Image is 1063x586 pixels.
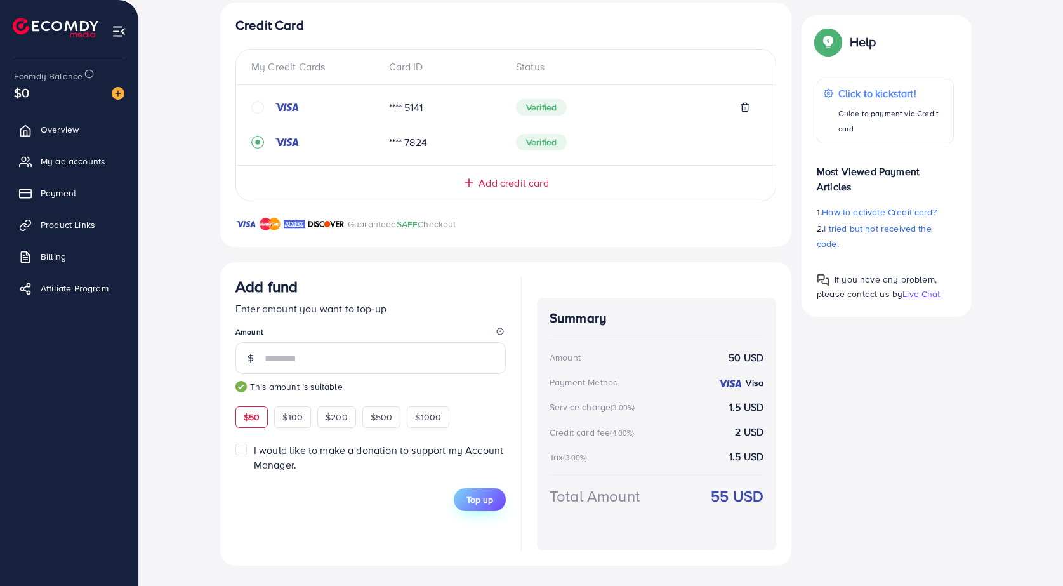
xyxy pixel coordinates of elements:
[817,154,954,194] p: Most Viewed Payment Articles
[817,274,829,286] img: Popup guide
[729,449,763,464] strong: 1.5 USD
[817,222,932,250] span: I tried but not received the code.
[550,451,591,463] div: Tax
[10,276,129,301] a: Affiliate Program
[10,117,129,142] a: Overview
[308,216,345,232] img: brand
[379,60,506,74] div: Card ID
[550,351,581,364] div: Amount
[466,493,493,506] span: Top up
[10,244,129,269] a: Billing
[610,428,634,438] small: (4.00%)
[563,453,587,463] small: (3.00%)
[235,216,256,232] img: brand
[371,411,393,423] span: $500
[550,485,640,507] div: Total Amount
[14,83,29,102] span: $0
[235,277,298,296] h3: Add fund
[838,106,947,137] p: Guide to payment via Credit card
[254,443,503,472] span: I would like to make a donation to support my Account Manager.
[415,411,441,423] span: $1000
[41,218,95,231] span: Product Links
[41,282,109,295] span: Affiliate Program
[550,310,763,326] h4: Summary
[260,216,281,232] img: brand
[41,187,76,199] span: Payment
[14,70,83,83] span: Ecomdy Balance
[235,326,506,342] legend: Amount
[112,24,126,39] img: menu
[284,216,305,232] img: brand
[10,149,129,174] a: My ad accounts
[822,206,936,218] span: How to activate Credit card?
[454,488,506,511] button: Top up
[711,485,763,507] strong: 55 USD
[235,380,506,393] small: This amount is suitable
[746,376,763,389] strong: Visa
[1009,529,1053,576] iframe: Chat
[817,273,937,300] span: If you have any problem, please contact us by
[817,30,840,53] img: Popup guide
[550,376,618,389] div: Payment Method
[550,426,638,439] div: Credit card fee
[735,425,763,439] strong: 2 USD
[479,176,548,190] span: Add credit card
[838,86,947,101] p: Click to kickstart!
[729,350,763,365] strong: 50 USD
[729,400,763,415] strong: 1.5 USD
[41,250,66,263] span: Billing
[902,288,940,300] span: Live Chat
[235,301,506,316] p: Enter amount you want to top-up
[817,221,954,251] p: 2.
[235,381,247,392] img: guide
[13,18,98,37] img: logo
[274,137,300,147] img: credit
[274,102,300,112] img: credit
[348,216,456,232] p: Guaranteed Checkout
[251,60,379,74] div: My Credit Cards
[397,218,418,230] span: SAFE
[817,204,954,220] p: 1.
[611,403,635,413] small: (3.00%)
[41,155,105,168] span: My ad accounts
[251,136,264,149] svg: record circle
[506,60,760,74] div: Status
[10,180,129,206] a: Payment
[41,123,79,136] span: Overview
[251,101,264,114] svg: circle
[326,411,348,423] span: $200
[244,411,260,423] span: $50
[516,99,567,116] span: Verified
[850,34,876,50] p: Help
[112,87,124,100] img: image
[235,18,776,34] h4: Credit Card
[516,134,567,150] span: Verified
[550,401,638,413] div: Service charge
[717,378,743,389] img: credit
[282,411,303,423] span: $100
[10,212,129,237] a: Product Links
